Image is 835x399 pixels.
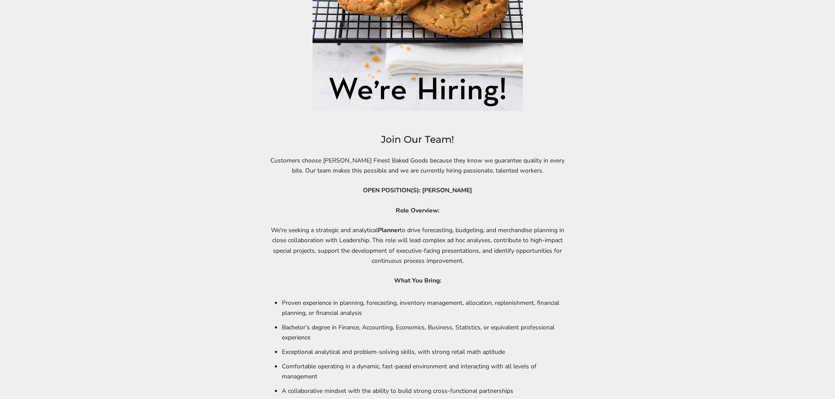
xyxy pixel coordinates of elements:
[269,132,567,148] h1: Join Our Team!
[269,225,567,265] p: We're seeking a strategic and analytical to drive forecasting, budgeting, and merchandise plannin...
[282,359,567,384] li: Comfortable operating in a dynamic, fast-paced environment and interacting with all levels of man...
[282,320,567,345] li: Bachelor’s degree in Finance, Accounting, Economics, Business, Statistics, or equivalent professi...
[282,384,567,398] li: A collaborative mindset with the ability to build strong cross-functional partnerships
[269,155,567,176] p: Customers choose [PERSON_NAME] Finest Baked Goods because they know we guarantee quality in every...
[394,276,441,285] b: What You Bring:
[396,206,439,215] strong: Role Overview:
[282,345,567,359] li: Exceptional analytical and problem-solving skills, with strong retail math aptitude
[378,226,400,234] b: Planner
[282,296,567,320] li: Proven experience in planning, forecasting, inventory management, allocation, replenishment, fina...
[363,186,472,194] strong: OPEN POSITION(S): [PERSON_NAME]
